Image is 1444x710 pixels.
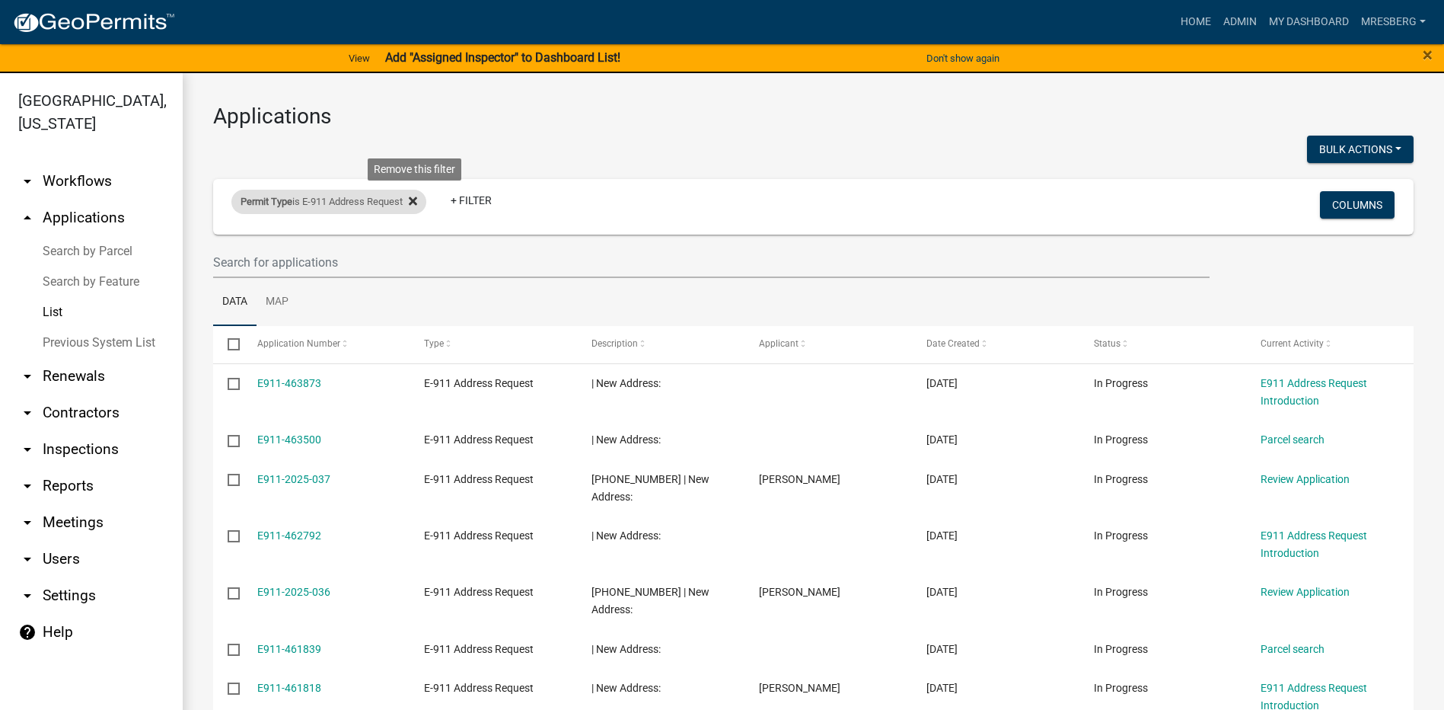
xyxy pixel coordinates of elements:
i: arrow_drop_down [18,587,37,605]
span: E-911 Address Request [424,586,534,598]
datatable-header-cell: Application Number [242,326,410,363]
a: E911-463873 [257,377,321,389]
a: E911-461839 [257,643,321,655]
h3: Applications [213,104,1414,130]
a: Parcel search [1261,433,1324,446]
span: Current Activity [1261,338,1324,349]
a: Review Application [1261,473,1350,485]
a: Admin [1217,8,1263,37]
a: Home [1175,8,1217,37]
div: Remove this filter [368,158,461,181]
span: × [1423,44,1433,66]
datatable-header-cell: Applicant [744,326,912,363]
a: + Filter [438,187,504,214]
span: Permit Type [241,196,292,207]
span: E-911 Address Request [424,473,534,485]
span: In Progress [1094,529,1148,542]
span: | New Address: [591,682,661,694]
span: Application Number [257,338,340,349]
i: arrow_drop_down [18,404,37,422]
span: Type [424,338,444,349]
span: 08/11/2025 [926,643,958,655]
span: 81-067-6544 | New Address: [591,473,709,503]
button: Don't show again [920,46,1006,71]
span: Status [1094,338,1120,349]
span: In Progress [1094,643,1148,655]
i: arrow_drop_down [18,513,37,532]
span: Description [591,338,638,349]
span: 08/11/2025 [926,586,958,598]
a: Parcel search [1261,643,1324,655]
span: E-911 Address Request [424,433,534,446]
button: Bulk Actions [1307,136,1414,163]
datatable-header-cell: Type [410,326,577,363]
button: Close [1423,46,1433,64]
a: mresberg [1355,8,1432,37]
span: E-911 Address Request [424,529,534,542]
datatable-header-cell: Status [1079,326,1246,363]
span: Date Created [926,338,980,349]
a: View [343,46,376,71]
span: Applicant [759,338,799,349]
strong: Add "Assigned Inspector" to Dashboard List! [385,50,620,65]
i: arrow_drop_down [18,550,37,568]
a: Data [213,278,257,327]
span: Heath Johnson [759,473,840,485]
span: In Progress [1094,433,1148,446]
span: 08/13/2025 [926,433,958,446]
input: Search for applications [213,247,1210,278]
datatable-header-cell: Date Created [912,326,1079,363]
span: 08/12/2025 [926,473,958,485]
a: E911-461818 [257,682,321,694]
span: | New Address: [591,643,661,655]
a: Map [257,278,298,327]
a: E911-462792 [257,529,321,542]
a: Review Application [1261,586,1350,598]
span: | New Address: [591,433,661,446]
a: E911 Address Request Introduction [1261,529,1367,559]
span: 08/12/2025 [926,529,958,542]
a: E911-463500 [257,433,321,446]
a: My Dashboard [1263,8,1355,37]
span: 08/11/2025 [926,682,958,694]
i: help [18,623,37,641]
span: In Progress [1094,586,1148,598]
datatable-header-cell: Select [213,326,242,363]
span: In Progress [1094,377,1148,389]
div: is E-911 Address Request [231,190,426,214]
span: 81-030-1100 | New Address: [591,586,709,616]
span: 08/14/2025 [926,377,958,389]
span: Victoria Ashuli Pao-Sein [759,586,840,598]
span: In Progress [1094,682,1148,694]
span: Yajtsav [759,682,840,694]
span: E-911 Address Request [424,377,534,389]
i: arrow_drop_down [18,172,37,190]
i: arrow_drop_down [18,477,37,495]
i: arrow_drop_down [18,367,37,385]
a: E911-2025-036 [257,586,330,598]
a: E911 Address Request Introduction [1261,377,1367,407]
span: E-911 Address Request [424,643,534,655]
a: E911-2025-037 [257,473,330,485]
span: | New Address: [591,529,661,542]
datatable-header-cell: Current Activity [1246,326,1414,363]
button: Columns [1320,191,1395,219]
i: arrow_drop_down [18,440,37,459]
datatable-header-cell: Description [577,326,744,363]
span: E-911 Address Request [424,682,534,694]
span: In Progress [1094,473,1148,485]
span: | New Address: [591,377,661,389]
i: arrow_drop_up [18,209,37,227]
